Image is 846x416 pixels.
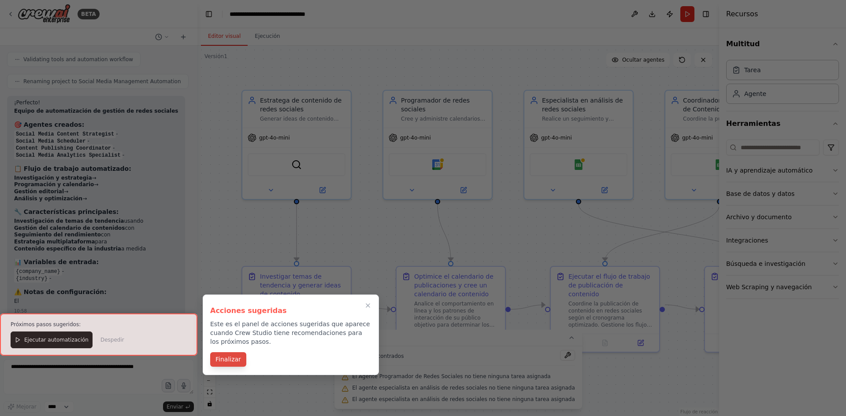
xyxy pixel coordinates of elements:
font: Este es el panel de acciones sugeridas que aparece cuando Crew Studio tiene recomendaciones para ... [210,320,370,345]
button: Ocultar la barra lateral izquierda [203,8,215,20]
button: Cerrar el tutorial [363,300,373,311]
button: Finalizar [210,352,246,367]
font: Acciones sugeridas [210,306,287,315]
font: Finalizar [215,356,241,363]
